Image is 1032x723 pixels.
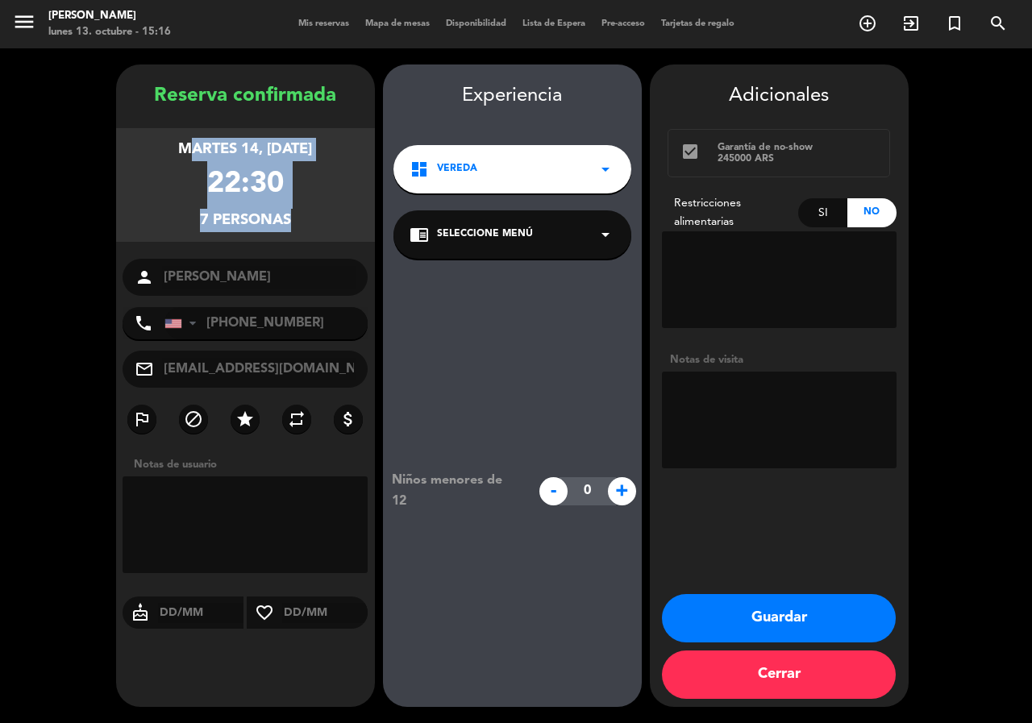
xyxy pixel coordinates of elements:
span: Mis reservas [290,19,357,28]
div: Si [798,198,847,227]
span: Lista de Espera [514,19,593,28]
button: menu [12,10,36,39]
input: DD/MM [282,603,368,623]
div: Adicionales [662,81,897,112]
i: star [235,409,255,429]
span: Vereda [437,161,477,177]
i: arrow_drop_down [596,160,615,179]
input: DD/MM [158,603,244,623]
div: 245000 ARS [718,153,878,164]
div: martes 14, [DATE] [178,138,312,161]
i: attach_money [339,409,358,429]
i: cake [123,603,158,622]
i: repeat [287,409,306,429]
i: search [988,14,1008,33]
div: United States: +1 [165,308,202,339]
i: turned_in_not [945,14,964,33]
div: No [847,198,897,227]
div: [PERSON_NAME] [48,8,171,24]
div: Niños menores de 12 [380,470,531,512]
i: dashboard [410,160,429,179]
span: Disponibilidad [438,19,514,28]
span: Pre-acceso [593,19,653,28]
div: Notas de visita [662,351,897,368]
div: lunes 13. octubre - 15:16 [48,24,171,40]
div: Garantía de no-show [718,142,878,153]
i: exit_to_app [901,14,921,33]
div: Restricciones alimentarias [662,194,799,231]
div: Reserva confirmada [116,81,375,112]
div: 7 personas [200,209,291,232]
i: chrome_reader_mode [410,225,429,244]
i: add_circle_outline [858,14,877,33]
i: arrow_drop_down [596,225,615,244]
i: check_box [680,142,700,161]
i: outlined_flag [132,409,152,429]
div: 22:30 [207,161,284,209]
span: - [539,477,568,505]
div: Notas de usuario [126,456,375,473]
i: person [135,268,154,287]
i: menu [12,10,36,34]
button: Cerrar [662,650,896,699]
span: Mapa de mesas [357,19,438,28]
i: phone [134,314,153,333]
span: Tarjetas de regalo [653,19,743,28]
button: Guardar [662,594,896,642]
i: block [184,409,203,429]
span: + [608,477,636,505]
i: favorite_border [247,603,282,622]
i: mail_outline [135,359,154,379]
div: Experiencia [383,81,642,112]
span: Seleccione Menú [437,226,533,243]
